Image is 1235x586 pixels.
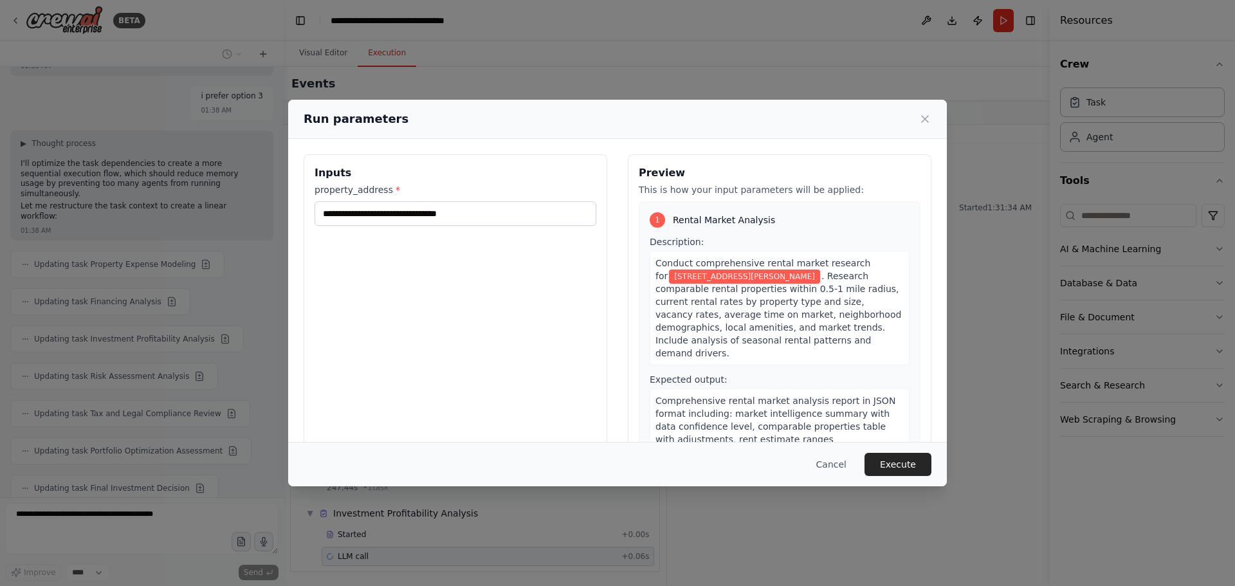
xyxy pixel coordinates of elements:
[806,453,857,476] button: Cancel
[673,214,775,226] span: Rental Market Analysis
[655,396,902,496] span: Comprehensive rental market analysis report in JSON format including: market intelligence summary...
[315,183,596,196] label: property_address
[315,165,596,181] h3: Inputs
[639,165,920,181] h3: Preview
[864,453,931,476] button: Execute
[650,374,727,385] span: Expected output:
[669,270,820,284] span: Variable: property_address
[655,258,870,281] span: Conduct comprehensive rental market research for
[655,271,901,358] span: . Research comparable rental properties within 0.5-1 mile radius, current rental rates by propert...
[639,183,920,196] p: This is how your input parameters will be applied:
[650,237,704,247] span: Description:
[650,212,665,228] div: 1
[304,110,408,128] h2: Run parameters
